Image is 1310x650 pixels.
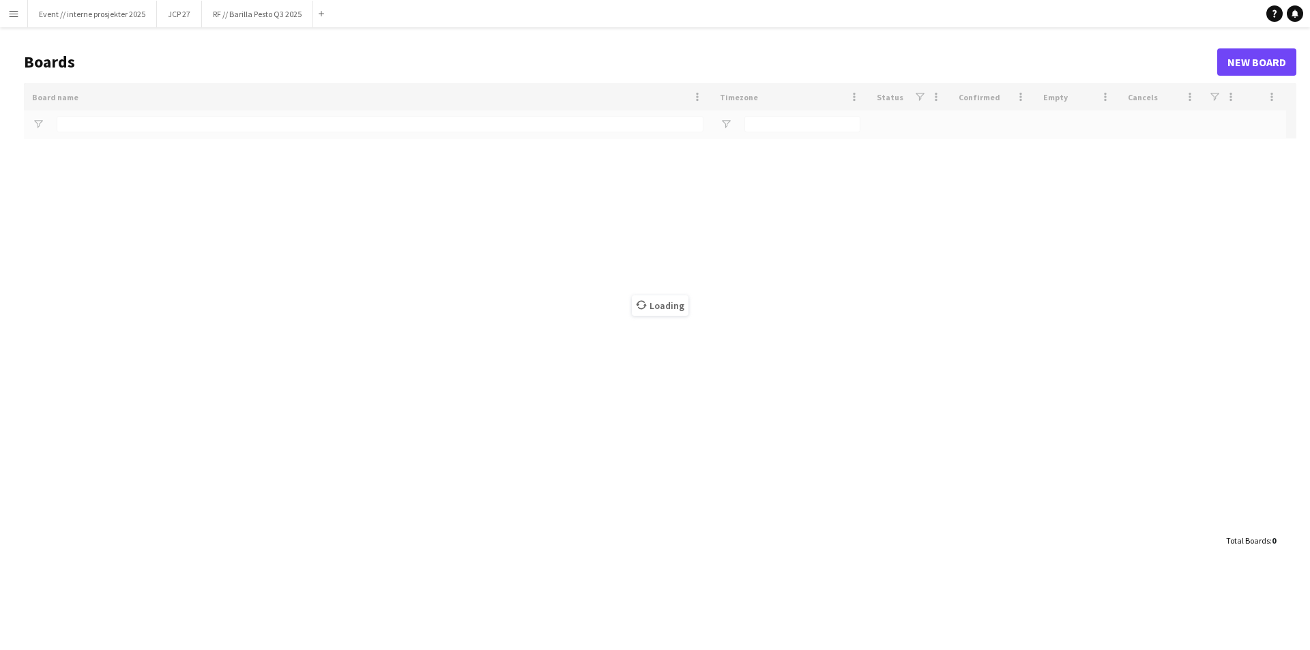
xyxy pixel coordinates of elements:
span: Total Boards [1226,535,1270,546]
span: 0 [1272,535,1276,546]
span: Loading [632,295,688,316]
a: New Board [1217,48,1296,76]
button: JCP 27 [157,1,202,27]
div: : [1226,527,1276,554]
button: RF // Barilla Pesto Q3 2025 [202,1,313,27]
h1: Boards [24,52,1217,72]
button: Event // interne prosjekter 2025 [28,1,157,27]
